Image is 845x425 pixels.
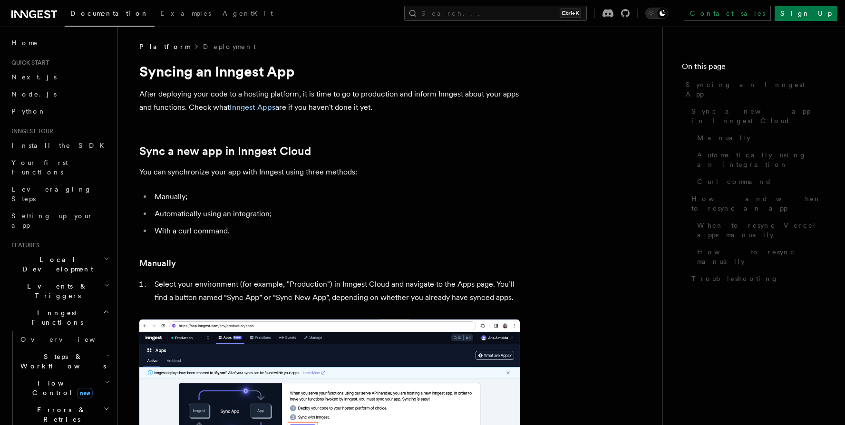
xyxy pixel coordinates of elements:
kbd: Ctrl+K [560,9,581,18]
p: You can synchronize your app with Inngest using three methods: [139,165,520,179]
span: Syncing an Inngest App [686,80,826,99]
li: Automatically using an integration; [152,207,520,221]
span: Local Development [8,255,104,274]
a: Deployment [203,42,256,51]
a: Curl command [693,173,826,190]
a: How and when to resync an app [688,190,826,217]
span: Home [11,38,38,48]
p: After deploying your code to a hosting platform, it is time to go to production and inform Innges... [139,87,520,114]
span: Steps & Workflows [17,352,106,371]
span: Leveraging Steps [11,185,92,203]
span: Overview [20,336,118,343]
a: Sign Up [775,6,837,21]
h4: On this page [682,61,826,76]
button: Flow Controlnew [17,375,112,401]
span: Flow Control [17,378,105,397]
span: Documentation [70,10,149,17]
span: Errors & Retries [17,405,103,424]
span: Node.js [11,90,57,98]
li: With a curl command. [152,224,520,238]
li: Manually; [152,190,520,203]
h1: Syncing an Inngest App [139,63,520,80]
span: Features [8,241,39,249]
span: Sync a new app in Inngest Cloud [691,106,826,126]
button: Toggle dark mode [645,8,668,19]
span: Events & Triggers [8,281,104,300]
a: AgentKit [217,3,279,26]
span: Inngest Functions [8,308,103,327]
a: Home [8,34,112,51]
span: How to resync manually [697,247,826,266]
a: How to resync manually [693,243,826,270]
li: Select your environment (for example, "Production") in Inngest Cloud and navigate to the Apps pag... [152,278,520,304]
a: Inngest Apps [230,103,275,112]
span: Troubleshooting [691,274,778,283]
a: Contact sales [684,6,771,21]
a: Python [8,103,112,120]
span: Manually [697,133,750,143]
a: Node.js [8,86,112,103]
span: new [77,388,93,398]
a: Documentation [65,3,155,27]
span: Quick start [8,59,49,67]
span: Your first Functions [11,159,68,176]
span: When to resync Vercel apps manually [697,221,826,240]
span: Inngest tour [8,127,53,135]
a: Syncing an Inngest App [682,76,826,103]
span: Setting up your app [11,212,93,229]
a: When to resync Vercel apps manually [693,217,826,243]
a: Manually [139,257,176,270]
span: Install the SDK [11,142,110,149]
a: Setting up your app [8,207,112,234]
span: Platform [139,42,190,51]
span: Next.js [11,73,57,81]
span: Python [11,107,46,115]
a: Examples [155,3,217,26]
button: Local Development [8,251,112,278]
a: Automatically using an integration [693,146,826,173]
span: AgentKit [223,10,273,17]
a: Sync a new app in Inngest Cloud [139,145,311,158]
a: Leveraging Steps [8,181,112,207]
span: How and when to resync an app [691,194,826,213]
button: Events & Triggers [8,278,112,304]
a: Your first Functions [8,154,112,181]
a: Sync a new app in Inngest Cloud [688,103,826,129]
span: Examples [160,10,211,17]
button: Steps & Workflows [17,348,112,375]
span: Curl command [697,177,772,186]
a: Manually [693,129,826,146]
span: Automatically using an integration [697,150,826,169]
a: Overview [17,331,112,348]
button: Inngest Functions [8,304,112,331]
a: Install the SDK [8,137,112,154]
a: Next.js [8,68,112,86]
a: Troubleshooting [688,270,826,287]
button: Search...Ctrl+K [404,6,587,21]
